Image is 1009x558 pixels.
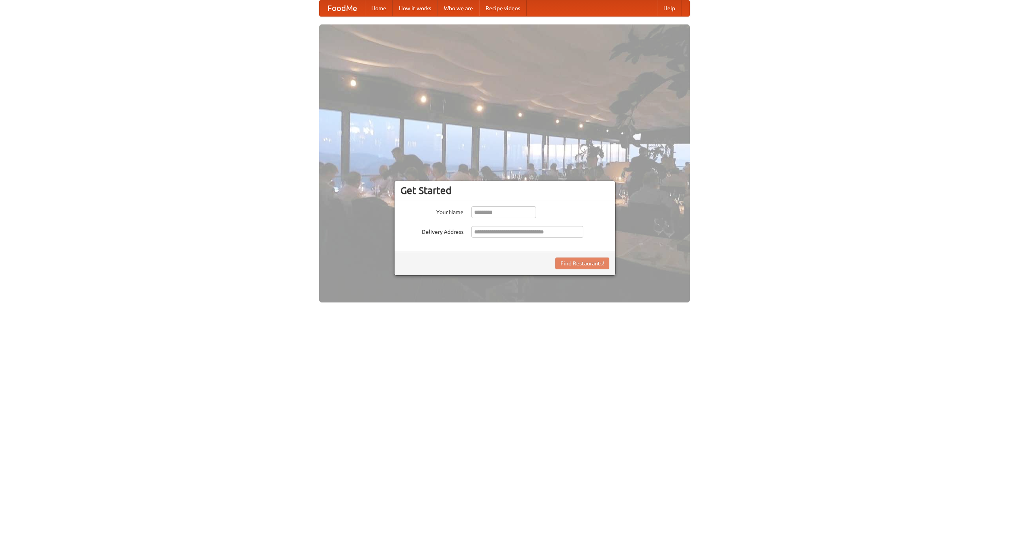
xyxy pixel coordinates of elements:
a: Who we are [437,0,479,16]
label: Your Name [400,206,464,216]
a: How it works [393,0,437,16]
a: Home [365,0,393,16]
button: Find Restaurants! [555,258,609,269]
a: Recipe videos [479,0,527,16]
a: Help [657,0,681,16]
label: Delivery Address [400,226,464,236]
h3: Get Started [400,185,609,196]
a: FoodMe [320,0,365,16]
